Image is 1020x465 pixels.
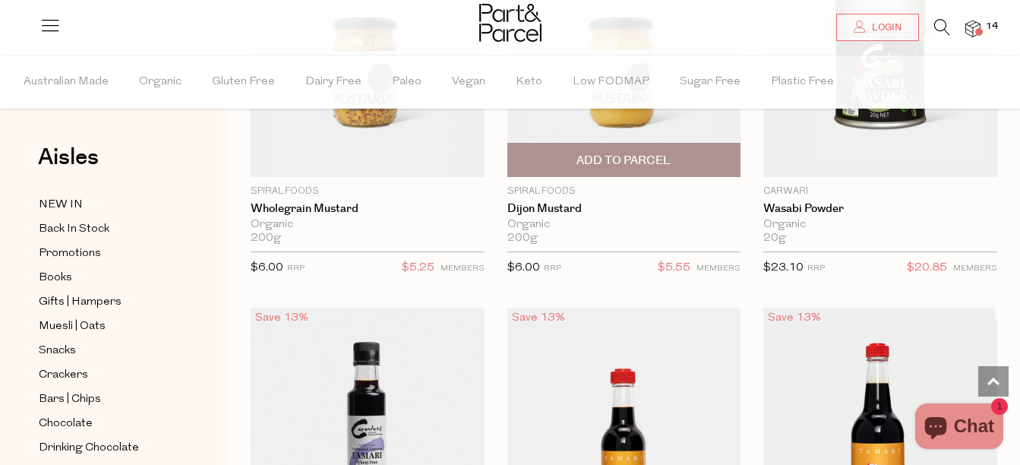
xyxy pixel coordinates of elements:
[544,264,561,273] small: RRP
[868,21,902,34] span: Login
[392,55,422,109] span: Paleo
[763,185,997,198] p: Carwari
[39,438,177,457] a: Drinking Chocolate
[516,55,542,109] span: Keto
[39,414,177,433] a: Chocolate
[39,318,106,336] span: Muesli | Oats
[696,264,741,273] small: MEMBERS
[965,21,981,36] a: 14
[139,55,182,109] span: Organic
[402,258,434,278] span: $5.25
[287,264,305,273] small: RRP
[452,55,485,109] span: Vegan
[39,391,101,409] span: Bars | Chips
[39,317,177,336] a: Muesli | Oats
[507,308,570,328] div: Save 13%
[771,55,834,109] span: Plastic Free
[911,403,1008,453] inbox-online-store-chat: Shopify online store chat
[39,220,109,239] span: Back In Stock
[251,232,281,245] span: 200g
[507,143,741,177] button: Add To Parcel
[507,232,538,245] span: 200g
[39,293,122,312] span: Gifts | Hampers
[658,258,690,278] span: $5.55
[212,55,275,109] span: Gluten Free
[807,264,825,273] small: RRP
[38,146,99,184] a: Aisles
[251,185,485,198] p: Spiral Foods
[39,195,177,214] a: NEW IN
[39,415,93,433] span: Chocolate
[441,264,485,273] small: MEMBERS
[573,55,649,109] span: Low FODMAP
[39,196,83,214] span: NEW IN
[39,269,72,287] span: Books
[763,308,826,328] div: Save 13%
[305,55,362,109] span: Dairy Free
[507,218,741,232] div: Organic
[39,342,76,360] span: Snacks
[39,244,177,263] a: Promotions
[982,20,1002,33] span: 14
[39,268,177,287] a: Books
[479,4,542,42] img: Part&Parcel
[680,55,741,109] span: Sugar Free
[836,14,919,41] a: Login
[39,293,177,312] a: Gifts | Hampers
[251,218,485,232] div: Organic
[39,365,177,384] a: Crackers
[39,341,177,360] a: Snacks
[39,439,139,457] span: Drinking Chocolate
[24,55,109,109] span: Australian Made
[763,218,997,232] div: Organic
[39,245,101,263] span: Promotions
[763,262,804,274] span: $23.10
[251,308,313,328] div: Save 13%
[251,262,283,274] span: $6.00
[39,220,177,239] a: Back In Stock
[763,232,786,245] span: 20g
[38,141,99,174] span: Aisles
[507,262,540,274] span: $6.00
[507,185,741,198] p: Spiral Foods
[39,390,177,409] a: Bars | Chips
[251,202,485,216] a: Wholegrain Mustard
[507,202,741,216] a: Dijon Mustard
[953,264,997,273] small: MEMBERS
[763,202,997,216] a: Wasabi Powder
[907,258,947,278] span: $20.85
[39,366,88,384] span: Crackers
[576,153,671,169] span: Add To Parcel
